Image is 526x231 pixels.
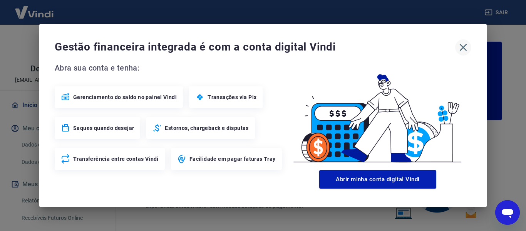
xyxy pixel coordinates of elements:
img: Good Billing [284,62,471,167]
span: Facilidade em pagar faturas Tray [189,155,276,163]
span: Transferência entre contas Vindi [73,155,159,163]
button: Abrir minha conta digital Vindi [319,170,436,189]
span: Gestão financeira integrada é com a conta digital Vindi [55,39,455,55]
span: Saques quando desejar [73,124,134,132]
span: Gerenciamento do saldo no painel Vindi [73,93,177,101]
iframe: Botão para abrir a janela de mensagens [495,200,520,225]
span: Abra sua conta e tenha: [55,62,284,74]
span: Transações via Pix [208,93,256,101]
span: Estornos, chargeback e disputas [165,124,248,132]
